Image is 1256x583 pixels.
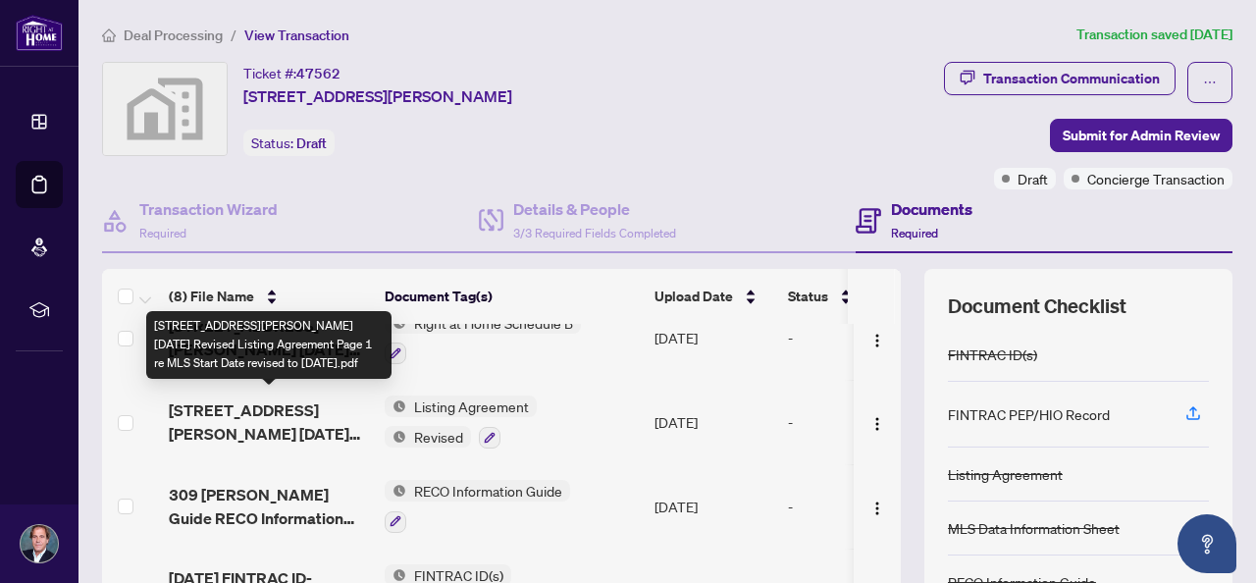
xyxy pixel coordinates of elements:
[1063,120,1220,151] span: Submit for Admin Review
[385,312,581,365] button: Status IconRight at Home Schedule B
[169,286,254,307] span: (8) File Name
[891,197,972,221] h4: Documents
[231,24,236,46] li: /
[161,269,377,324] th: (8) File Name
[1177,514,1236,573] button: Open asap
[1076,24,1232,46] article: Transaction saved [DATE]
[1203,76,1217,89] span: ellipsis
[948,463,1063,485] div: Listing Agreement
[983,63,1160,94] div: Transaction Communication
[869,416,885,432] img: Logo
[647,269,780,324] th: Upload Date
[862,322,893,353] button: Logo
[948,344,1037,365] div: FINTRAC ID(s)
[788,327,939,348] div: -
[948,517,1120,539] div: MLS Data Information Sheet
[788,496,939,517] div: -
[862,406,893,438] button: Logo
[891,226,938,240] span: Required
[385,480,570,533] button: Status IconRECO Information Guide
[513,226,676,240] span: 3/3 Required Fields Completed
[385,480,406,502] img: Status Icon
[377,269,647,324] th: Document Tag(s)
[1050,119,1232,152] button: Submit for Admin Review
[406,426,471,448] span: Revised
[139,197,278,221] h4: Transaction Wizard
[385,426,406,448] img: Status Icon
[780,269,947,324] th: Status
[169,398,369,446] span: [STREET_ADDRESS][PERSON_NAME] [DATE] Revised Listing Agreement Page 1 re MLS Start Date revised t...
[21,525,58,562] img: Profile Icon
[862,491,893,522] button: Logo
[406,396,537,417] span: Listing Agreement
[16,15,63,51] img: logo
[139,226,186,240] span: Required
[385,396,537,449] button: Status IconListing AgreementStatus IconRevised
[647,380,780,464] td: [DATE]
[1018,168,1048,189] span: Draft
[788,286,828,307] span: Status
[948,403,1110,425] div: FINTRAC PEP/HIO Record
[385,396,406,417] img: Status Icon
[406,480,570,502] span: RECO Information Guide
[647,296,780,381] td: [DATE]
[296,134,327,152] span: Draft
[102,28,116,42] span: home
[124,26,223,44] span: Deal Processing
[513,197,676,221] h4: Details & People
[169,483,369,530] span: 309 [PERSON_NAME] Guide RECO Information Guide.pdf
[244,26,349,44] span: View Transaction
[243,84,512,108] span: [STREET_ADDRESS][PERSON_NAME]
[654,286,733,307] span: Upload Date
[243,62,340,84] div: Ticket #:
[948,292,1126,320] span: Document Checklist
[243,130,335,156] div: Status:
[869,501,885,516] img: Logo
[944,62,1176,95] button: Transaction Communication
[788,411,939,433] div: -
[103,63,227,155] img: svg%3e
[647,464,780,549] td: [DATE]
[296,65,340,82] span: 47562
[146,311,392,379] div: [STREET_ADDRESS][PERSON_NAME] [DATE] Revised Listing Agreement Page 1 re MLS Start Date revised t...
[1087,168,1225,189] span: Concierge Transaction
[869,333,885,348] img: Logo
